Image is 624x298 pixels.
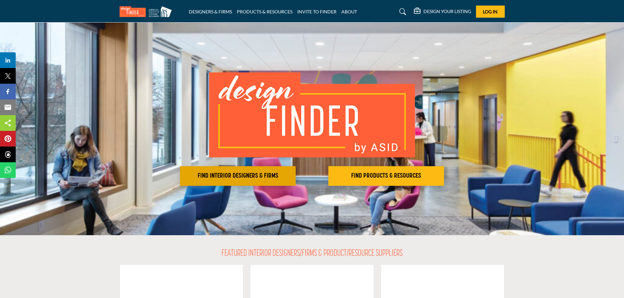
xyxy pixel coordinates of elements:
[423,9,471,14] h5: DESIGN YOUR LISTING
[341,9,357,14] a: ABOUT
[182,172,294,180] h2: FIND INTERIOR DESIGNERS & FIRMS
[297,9,337,14] a: INVITE TO FINDER
[328,166,444,186] button: FIND PRODUCTS & RESOURCES
[237,9,292,14] a: PRODUCTS & RESOURCES
[393,7,410,17] a: Search
[476,6,505,18] button: Log In
[120,6,175,17] img: Site Logo
[222,248,402,259] h2: FEATURED INTERIOR DESIGNERS/FIRMS & PRODUCT/RESOURCE SUPPLIERS
[180,166,296,186] button: FIND INTERIOR DESIGNERS & FIRMS
[189,9,232,14] a: DESIGNERS & FIRMS
[483,9,498,14] span: Log In
[414,8,471,16] div: DESIGN YOUR LISTING
[330,172,442,180] h2: FIND PRODUCTS & RESOURCES
[209,72,415,157] img: image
